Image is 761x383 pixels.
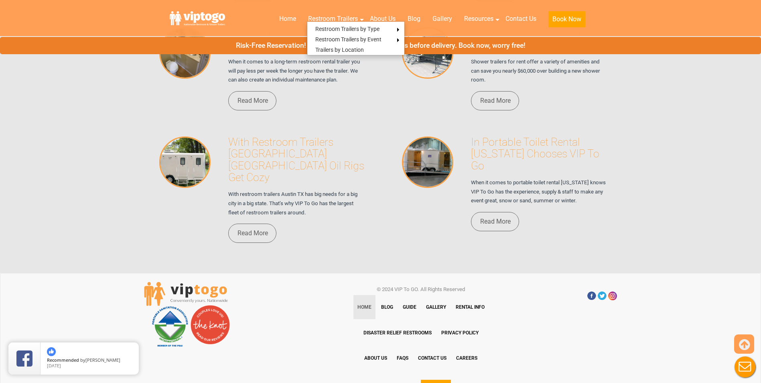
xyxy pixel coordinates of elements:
p: Shower trailers for rent offer a variety of amenities and can save you nearly $60,000 over buildi... [471,57,607,85]
a: Read More [228,91,276,110]
p: When it comes to a long-term restroom rental trailer you will pay less per week the longer you ha... [228,57,365,85]
a: Insta [608,291,617,300]
a: Restroom Trailers by Event [307,34,390,45]
a: Blog [377,295,397,319]
h3: In Portable Toilet Rental [US_STATE] Chooses VIP To Go [471,136,607,172]
a: Contact Us [414,346,451,370]
a: Careers [452,346,481,370]
a: Trailers by Location [307,45,372,55]
span: [PERSON_NAME] [85,357,120,363]
a: About Us [364,10,402,28]
a: Gallery [426,10,458,28]
img: In Portable Toilet Rental Maine Chooses VIP To Go [402,136,453,188]
button: Book Now [548,11,585,27]
img: Couples love us! See our reviews on The Knot. [190,305,230,345]
a: Guide [399,295,420,319]
a: Rental Info [452,295,489,319]
p: With restroom trailers Austin TX has big needs for a big city in a big state. That’s why VIP To G... [228,190,365,217]
a: Read More [471,91,519,110]
a: Home [273,10,302,28]
img: PSAI Member Logo [150,305,190,347]
img: viptogo LogoVIPTOGO [144,282,228,306]
a: Restroom Trailers by Type [307,24,388,34]
img: With Restroom Trailers Austin TX Oil Rigs Get Cozy [159,136,211,188]
img: Review Rating [16,350,32,367]
a: Restroom Trailers [302,10,364,28]
a: Resources [458,10,499,28]
a: Contact Us [499,10,542,28]
a: Twitter [598,291,607,300]
img: thumbs up icon [47,347,56,356]
a: Privacy Policy [437,321,483,345]
a: FAQs [393,346,412,370]
p: © 2024 VIP To GO. All Rights Reserved [300,284,542,295]
a: Home [353,295,375,319]
button: Live Chat [729,351,761,383]
a: Book Now [542,10,591,32]
span: by [47,358,132,363]
a: Facebook [587,291,596,300]
span: Recommended [47,357,79,363]
a: About Us [360,346,391,370]
a: Read More [471,212,519,231]
a: Read More [228,224,276,243]
a: Disaster Relief Restrooms [359,321,436,345]
a: Gallery [422,295,450,319]
span: [DATE] [47,363,61,369]
p: When it comes to portable toilet rental [US_STATE] knows VIP To Go has the experience, supply & s... [471,178,607,206]
h3: With Restroom Trailers [GEOGRAPHIC_DATA] [GEOGRAPHIC_DATA] Oil Rigs Get Cozy [228,136,365,183]
a: Blog [402,10,426,28]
